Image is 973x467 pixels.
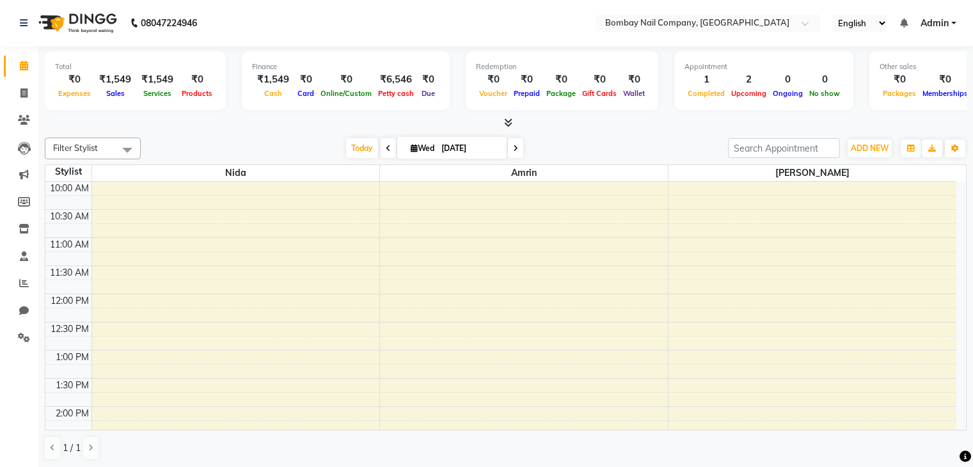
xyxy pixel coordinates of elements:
div: 12:00 PM [48,294,91,308]
span: Expenses [55,89,94,98]
div: Total [55,61,216,72]
span: Wed [407,143,438,153]
div: ₹0 [55,72,94,87]
span: ADD NEW [851,143,889,153]
span: 1 / 1 [63,441,81,455]
div: ₹6,546 [375,72,417,87]
div: ₹0 [919,72,971,87]
div: 10:00 AM [47,182,91,195]
div: 1 [684,72,728,87]
span: Petty cash [375,89,417,98]
span: Completed [684,89,728,98]
input: Search Appointment [728,138,840,158]
div: ₹0 [620,72,648,87]
div: 1:00 PM [53,351,91,364]
div: Finance [252,61,439,72]
div: ₹0 [178,72,216,87]
span: Gift Cards [579,89,620,98]
span: No show [806,89,843,98]
span: Ongoing [770,89,806,98]
div: 0 [806,72,843,87]
span: Products [178,89,216,98]
span: Wallet [620,89,648,98]
div: ₹1,549 [94,72,136,87]
span: Memberships [919,89,971,98]
span: Packages [880,89,919,98]
input: 2025-09-03 [438,139,502,158]
span: Prepaid [510,89,543,98]
div: ₹0 [543,72,579,87]
div: 2:00 PM [53,407,91,420]
span: Upcoming [728,89,770,98]
span: [PERSON_NAME] [668,165,956,181]
div: Appointment [684,61,843,72]
span: Sales [103,89,128,98]
span: Amrin [380,165,668,181]
div: ₹0 [417,72,439,87]
span: Cash [261,89,285,98]
div: 10:30 AM [47,210,91,223]
span: Services [140,89,175,98]
div: 11:30 AM [47,266,91,280]
div: ₹1,549 [252,72,294,87]
div: Redemption [476,61,648,72]
div: 2 [728,72,770,87]
div: 1:30 PM [53,379,91,392]
span: Filter Stylist [53,143,98,153]
img: logo [33,5,120,41]
span: Due [418,89,438,98]
div: ₹0 [317,72,375,87]
span: Admin [921,17,949,30]
span: Package [543,89,579,98]
span: Online/Custom [317,89,375,98]
div: ₹1,549 [136,72,178,87]
div: ₹0 [510,72,543,87]
div: ₹0 [476,72,510,87]
div: 12:30 PM [48,322,91,336]
div: ₹0 [294,72,317,87]
div: ₹0 [880,72,919,87]
span: Today [346,138,378,158]
button: ADD NEW [848,139,892,157]
div: Stylist [45,165,91,178]
span: Nida [92,165,380,181]
div: 11:00 AM [47,238,91,251]
span: Voucher [476,89,510,98]
div: 0 [770,72,806,87]
span: Card [294,89,317,98]
b: 08047224946 [141,5,197,41]
div: ₹0 [579,72,620,87]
